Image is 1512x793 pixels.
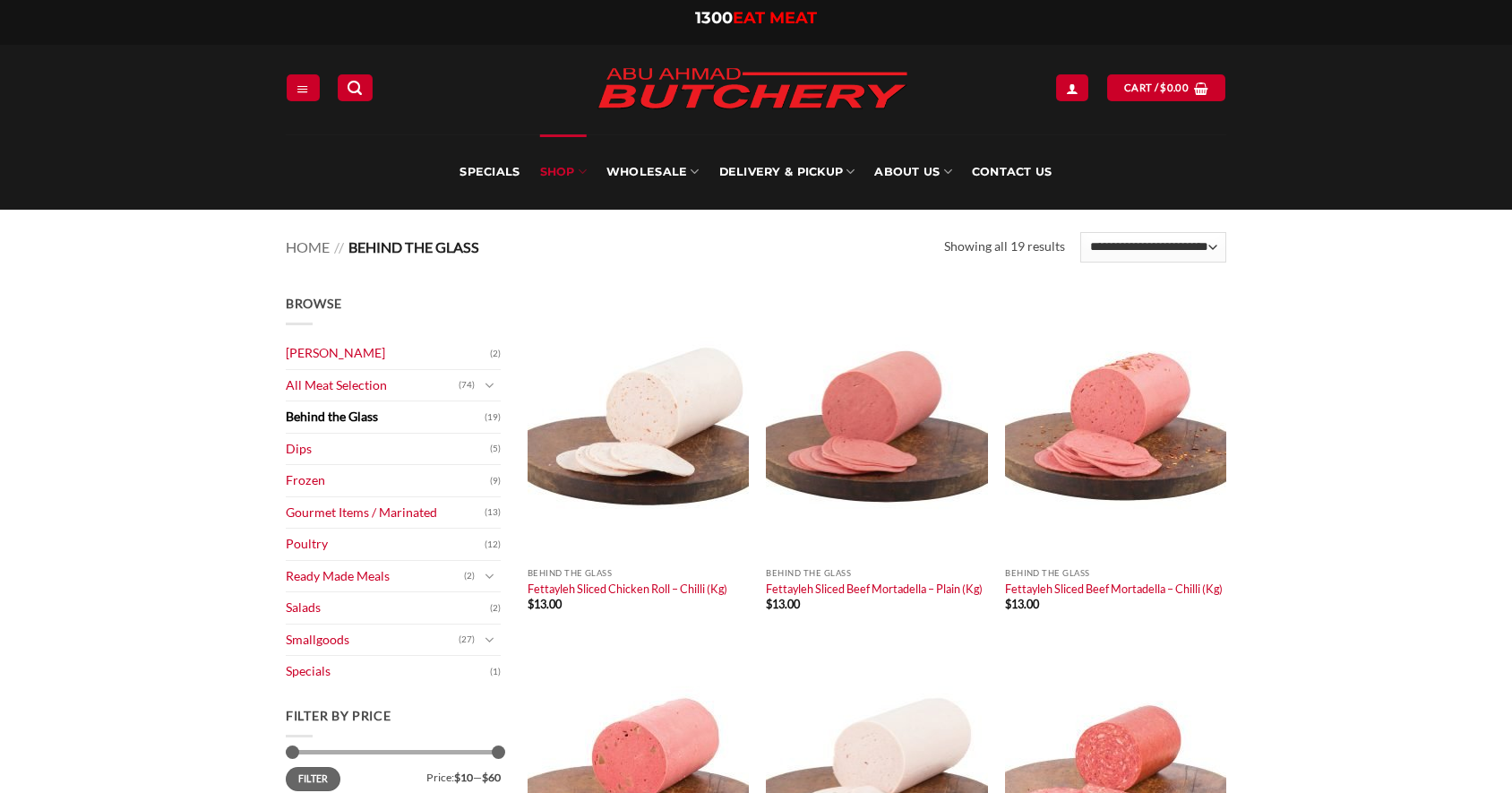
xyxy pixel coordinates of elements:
a: Menu [287,74,319,100]
bdi: 13.00 [1005,597,1039,611]
a: Gourmet Items / Marinated [286,497,485,529]
span: 1300 [695,8,733,28]
a: Specials [460,134,520,210]
span: (9) [490,468,501,495]
span: $ [766,597,772,611]
a: Poultry [286,529,485,560]
a: About Us [874,134,951,210]
a: Login [1056,74,1088,100]
span: Filter by price [286,708,391,723]
span: (2) [464,563,475,590]
img: Fettayleh Sliced Beef Mortadella - Plain (Kg) [766,294,987,559]
span: // [334,238,344,255]
p: Showing all 19 results [944,237,1065,257]
span: $ [1160,80,1166,96]
span: (1) [490,659,501,685]
a: Fettayleh Sliced Beef Mortadella – Plain (Kg) [766,582,983,596]
span: $10 [454,771,473,784]
a: Fettayleh Sliced Beef Mortadella – Chilli (Kg) [1005,582,1223,596]
a: Frozen [286,465,490,496]
a: Delivery & Pickup [719,134,855,210]
span: (2) [490,340,501,367]
span: Browse [286,296,341,311]
span: Cart / [1124,80,1189,96]
a: Search [338,74,372,100]
a: Smallgoods [286,625,459,656]
a: SHOP [540,134,587,210]
a: Wholesale [606,134,700,210]
img: Fettayleh Sliced Chicken Roll - Chilli (Kg) [528,294,749,559]
span: $ [528,597,534,611]
span: (27) [459,626,475,653]
span: Behind the Glass [348,238,479,255]
a: Fettayleh Sliced Chicken Roll – Chilli (Kg) [528,582,727,596]
bdi: 13.00 [528,597,562,611]
a: Dips [286,434,490,465]
span: (5) [490,435,501,462]
a: View cart [1107,74,1225,100]
p: Behind the Glass [766,568,987,578]
div: Price: — [286,767,501,783]
img: Abu Ahmad Butchery [582,56,923,124]
a: [PERSON_NAME] [286,338,490,369]
span: EAT MEAT [733,8,817,28]
a: Ready Made Meals [286,561,464,592]
select: Shop order [1080,232,1226,263]
p: Behind the Glass [528,568,749,578]
span: (19) [485,404,501,431]
bdi: 0.00 [1160,82,1189,93]
img: Fettayleh Sliced Beef Mortadella - Chilli (Kg) [1005,294,1226,559]
p: Behind the Glass [1005,568,1226,578]
a: Home [286,238,330,255]
span: (13) [485,499,501,526]
span: (12) [485,531,501,558]
a: Behind the Glass [286,401,485,433]
a: Salads [286,592,490,624]
a: Specials [286,656,490,687]
button: Toggle [479,630,501,650]
button: Toggle [479,566,501,586]
span: $ [1005,597,1011,611]
a: 1300EAT MEAT [695,8,817,28]
a: All Meat Selection [286,370,459,401]
button: Toggle [479,375,501,395]
a: Contact Us [972,134,1052,210]
button: Filter [286,767,340,791]
span: $60 [482,771,501,784]
span: (74) [459,372,475,399]
bdi: 13.00 [766,597,800,611]
span: (2) [490,595,501,622]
